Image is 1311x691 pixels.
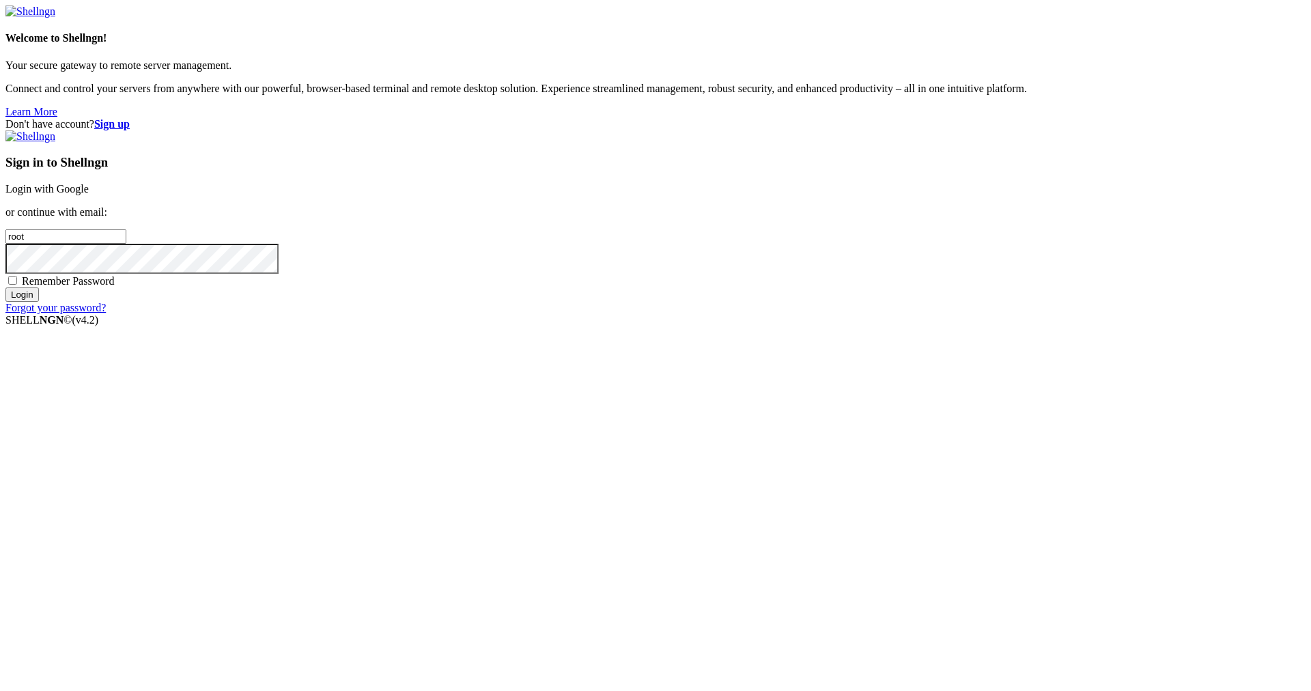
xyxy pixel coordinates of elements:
p: Connect and control your servers from anywhere with our powerful, browser-based terminal and remo... [5,83,1306,95]
b: NGN [40,314,64,326]
a: Forgot your password? [5,302,106,313]
span: 4.2.0 [72,314,99,326]
img: Shellngn [5,130,55,143]
input: Login [5,287,39,302]
span: Remember Password [22,275,115,287]
a: Sign up [94,118,130,130]
a: Login with Google [5,183,89,195]
input: Email address [5,229,126,244]
p: Your secure gateway to remote server management. [5,59,1306,72]
h4: Welcome to Shellngn! [5,32,1306,44]
img: Shellngn [5,5,55,18]
h3: Sign in to Shellngn [5,155,1306,170]
p: or continue with email: [5,206,1306,218]
span: SHELL © [5,314,98,326]
a: Learn More [5,106,57,117]
input: Remember Password [8,276,17,285]
div: Don't have account? [5,118,1306,130]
